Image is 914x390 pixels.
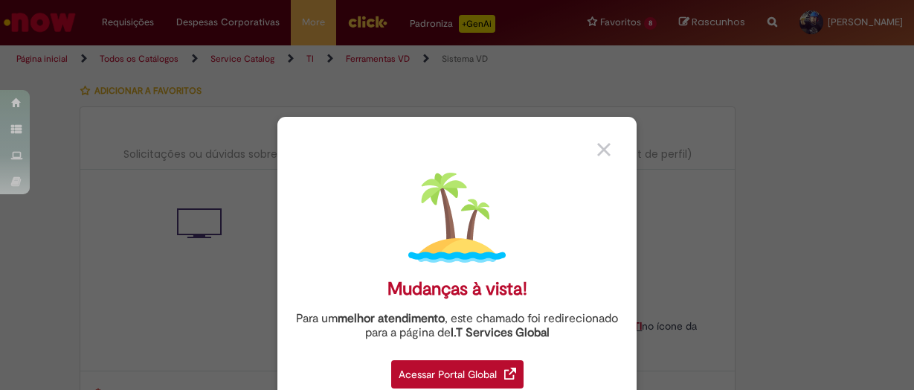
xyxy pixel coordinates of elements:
[338,311,445,326] strong: melhor atendimento
[289,312,625,340] div: Para um , este chamado foi redirecionado para a página de
[391,352,524,389] a: Acessar Portal Global
[504,368,516,380] img: redirect_link.png
[408,169,506,266] img: island.png
[451,317,550,340] a: I.T Services Global
[597,143,611,156] img: close_button_grey.png
[391,360,524,389] div: Acessar Portal Global
[387,278,527,300] div: Mudanças à vista!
